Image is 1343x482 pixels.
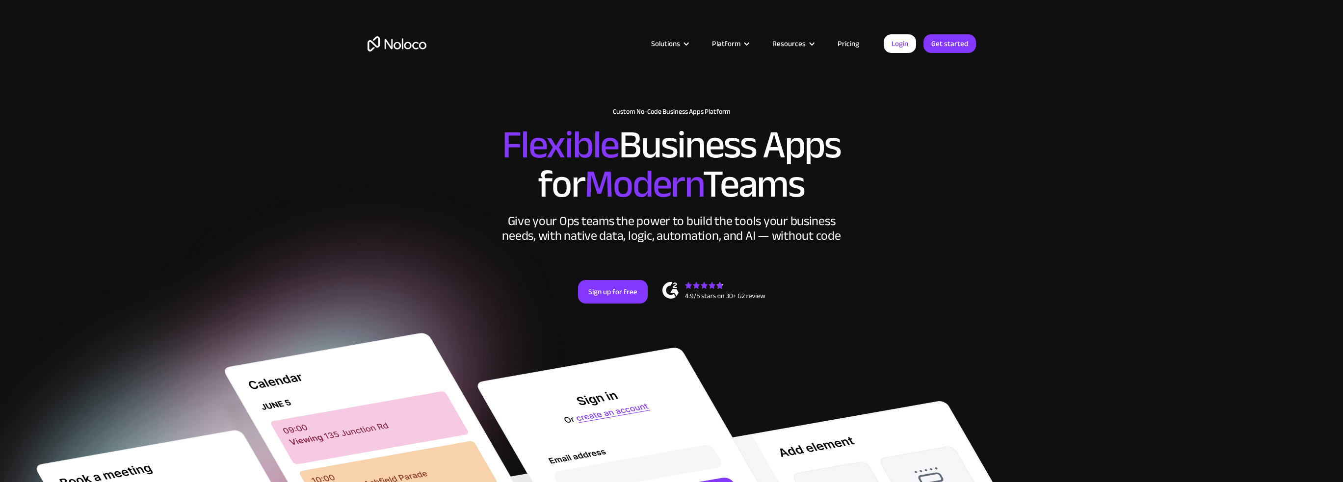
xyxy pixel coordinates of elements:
[825,37,871,50] a: Pricing
[639,37,700,50] div: Solutions
[584,148,703,221] span: Modern
[368,108,976,116] h1: Custom No-Code Business Apps Platform
[502,108,619,181] span: Flexible
[651,37,680,50] div: Solutions
[772,37,806,50] div: Resources
[884,34,916,53] a: Login
[760,37,825,50] div: Resources
[368,126,976,204] h2: Business Apps for Teams
[500,214,843,243] div: Give your Ops teams the power to build the tools your business needs, with native data, logic, au...
[712,37,740,50] div: Platform
[700,37,760,50] div: Platform
[368,36,426,51] a: home
[578,280,648,304] a: Sign up for free
[923,34,976,53] a: Get started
